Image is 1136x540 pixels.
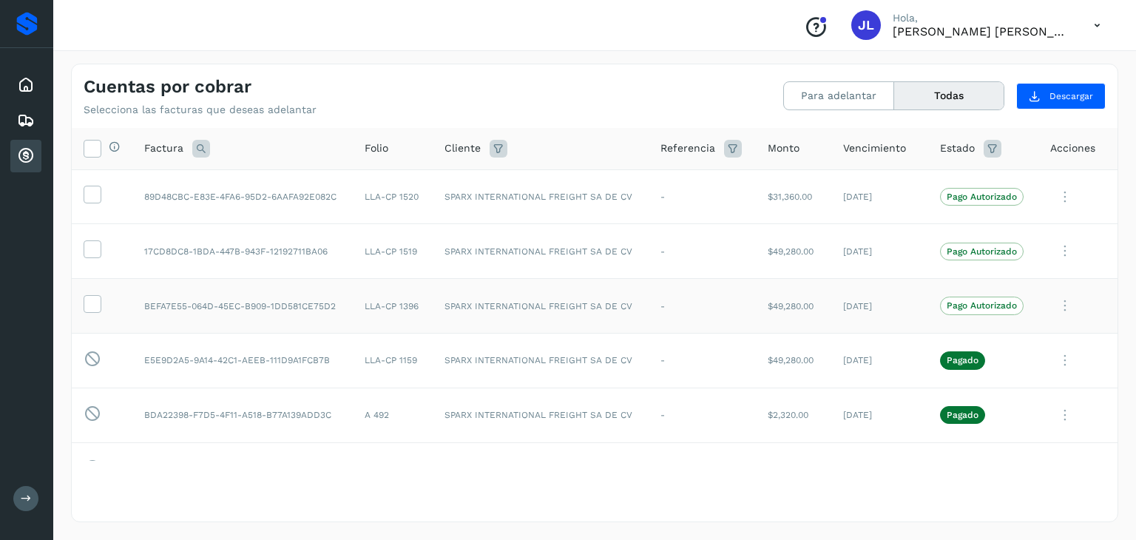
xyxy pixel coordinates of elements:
td: [DATE] [831,442,929,497]
td: 89D48CBC-E83E-4FA6-95D2-6AAFA92E082C [132,169,353,224]
p: Hola, [893,12,1070,24]
td: - [649,279,756,334]
td: SPARX INTERNATIONAL FREIGHT SA DE CV [433,388,649,442]
span: Folio [365,141,388,156]
td: A 492 [353,388,432,442]
td: [DATE] [831,279,929,334]
td: $49,280.00 [756,224,831,279]
td: SPARX INTERNATIONAL FREIGHT SA DE CV [433,442,649,497]
td: 974702B5-FCF7-4E97-A361-4A6BA6ACD4FF [132,442,353,497]
td: SPARX INTERNATIONAL FREIGHT SA DE CV [433,279,649,334]
div: Embarques [10,104,41,137]
h4: Cuentas por cobrar [84,76,251,98]
td: [DATE] [831,333,929,388]
td: SPARX INTERNATIONAL FREIGHT SA DE CV [433,169,649,224]
span: Acciones [1050,141,1095,156]
td: LLA-CP 1086 [353,442,432,497]
td: 17CD8DC8-1BDA-447B-943F-12192711BA06 [132,224,353,279]
div: Cuentas por cobrar [10,140,41,172]
td: SPARX INTERNATIONAL FREIGHT SA DE CV [433,224,649,279]
p: Pago Autorizado [947,192,1017,202]
td: - [649,333,756,388]
td: [DATE] [831,388,929,442]
span: Monto [768,141,799,156]
p: JOSE LUIS GUZMAN ORTA [893,24,1070,38]
td: [DATE] [831,169,929,224]
span: Descargar [1049,90,1093,103]
td: LLA-CP 1519 [353,224,432,279]
td: $2,320.00 [756,388,831,442]
button: Todas [894,82,1004,109]
td: $49,280.00 [756,279,831,334]
p: Pagado [947,410,978,420]
td: - [649,388,756,442]
span: Estado [940,141,975,156]
p: Pago Autorizado [947,300,1017,311]
p: Selecciona las facturas que deseas adelantar [84,104,317,116]
span: Referencia [660,141,715,156]
td: BDA22398-F7D5-4F11-A518-B77A139ADD3C [132,388,353,442]
td: $49,280.00 [756,333,831,388]
span: Cliente [444,141,481,156]
span: Factura [144,141,183,156]
td: - [649,442,756,497]
td: $31,360.00 [756,169,831,224]
td: [DATE] [831,224,929,279]
td: E5E9D2A5-9A14-42C1-AEEB-111D9A1FCB7B [132,333,353,388]
td: SPARX INTERNATIONAL FREIGHT SA DE CV [433,333,649,388]
p: Pagado [947,355,978,365]
div: Inicio [10,69,41,101]
td: BEFA7E55-064D-45EC-B909-1DD581CE75D2 [132,279,353,334]
td: LLA-CP 1396 [353,279,432,334]
button: Para adelantar [784,82,894,109]
td: - [649,169,756,224]
span: Vencimiento [843,141,906,156]
td: $30,240.00 [756,442,831,497]
td: - [649,224,756,279]
p: Pago Autorizado [947,246,1017,257]
td: LLA-CP 1159 [353,333,432,388]
td: LLA-CP 1520 [353,169,432,224]
button: Descargar [1016,83,1106,109]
